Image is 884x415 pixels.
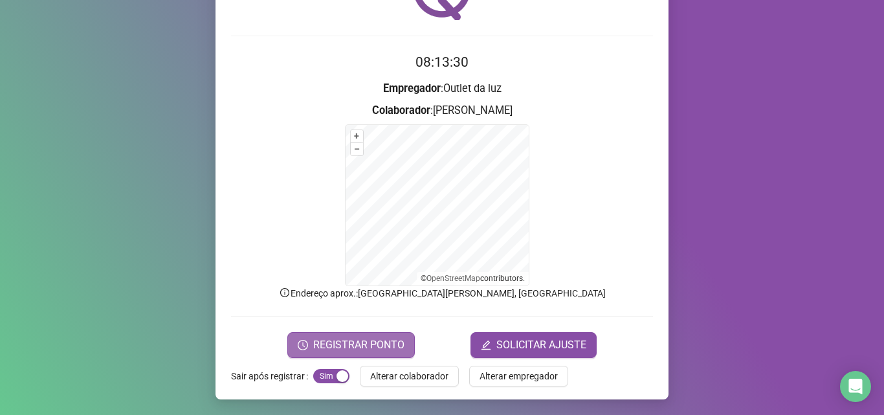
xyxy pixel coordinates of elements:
h3: : Outlet da luz [231,80,653,97]
strong: Empregador [383,82,441,95]
button: Alterar colaborador [360,366,459,387]
span: Alterar empregador [480,369,558,383]
span: Alterar colaborador [370,369,448,383]
strong: Colaborador [372,104,430,117]
label: Sair após registrar [231,366,313,387]
button: – [351,143,363,155]
div: Open Intercom Messenger [840,371,871,402]
li: © contributors. [421,274,525,283]
span: edit [481,340,491,350]
span: clock-circle [298,340,308,350]
span: info-circle [279,287,291,298]
button: REGISTRAR PONTO [287,332,415,358]
button: editSOLICITAR AJUSTE [470,332,597,358]
h3: : [PERSON_NAME] [231,102,653,119]
p: Endereço aprox. : [GEOGRAPHIC_DATA][PERSON_NAME], [GEOGRAPHIC_DATA] [231,286,653,300]
time: 08:13:30 [415,54,469,70]
span: REGISTRAR PONTO [313,337,404,353]
a: OpenStreetMap [426,274,480,283]
button: Alterar empregador [469,366,568,387]
button: + [351,130,363,142]
span: SOLICITAR AJUSTE [496,337,586,353]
